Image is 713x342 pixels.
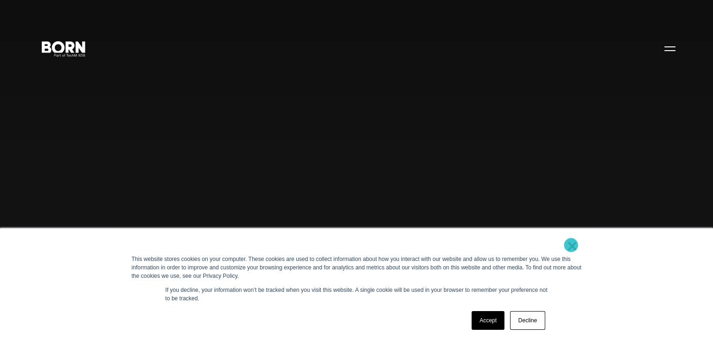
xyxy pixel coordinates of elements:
p: If you decline, your information won’t be tracked when you visit this website. A single cookie wi... [165,286,548,303]
a: Decline [510,311,545,330]
div: This website stores cookies on your computer. These cookies are used to collect information about... [132,255,582,280]
a: Accept [472,311,505,330]
a: × [567,242,578,250]
button: Open [659,38,681,58]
